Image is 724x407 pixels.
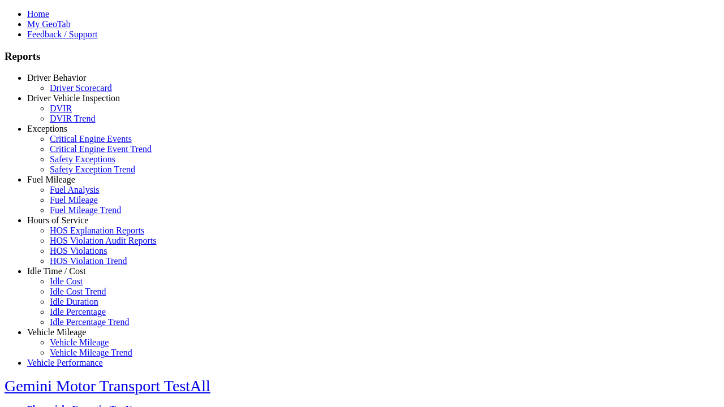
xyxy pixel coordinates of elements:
[50,205,121,215] a: Fuel Mileage Trend
[50,226,144,235] a: HOS Explanation Reports
[50,256,127,266] a: HOS Violation Trend
[27,124,67,133] a: Exceptions
[50,185,100,194] a: Fuel Analysis
[50,195,98,205] a: Fuel Mileage
[27,175,75,184] a: Fuel Mileage
[27,73,86,83] a: Driver Behavior
[50,154,115,164] a: Safety Exceptions
[50,144,152,154] a: Critical Engine Event Trend
[27,215,88,225] a: Hours of Service
[50,297,98,306] a: Idle Duration
[27,266,86,276] a: Idle Time / Cost
[50,83,112,93] a: Driver Scorecard
[50,134,132,144] a: Critical Engine Events
[50,164,135,174] a: Safety Exception Trend
[27,9,49,19] a: Home
[50,337,109,347] a: Vehicle Mileage
[50,114,95,123] a: DVIR Trend
[50,276,83,286] a: Idle Cost
[27,327,86,337] a: Vehicle Mileage
[5,377,210,395] a: Gemini Motor Transport TestAll
[50,103,72,113] a: DVIR
[27,29,97,39] a: Feedback / Support
[50,236,157,245] a: HOS Violation Audit Reports
[50,246,107,256] a: HOS Violations
[50,348,132,357] a: Vehicle Mileage Trend
[5,50,719,63] h3: Reports
[27,19,71,29] a: My GeoTab
[50,317,129,327] a: Idle Percentage Trend
[27,358,103,367] a: Vehicle Performance
[50,307,106,317] a: Idle Percentage
[27,93,120,103] a: Driver Vehicle Inspection
[50,287,106,296] a: Idle Cost Trend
